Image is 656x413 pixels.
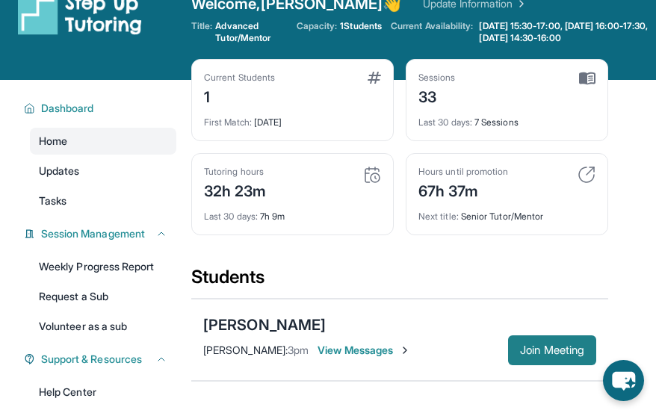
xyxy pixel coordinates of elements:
[191,265,608,298] div: Students
[41,226,145,241] span: Session Management
[297,20,338,32] span: Capacity:
[39,164,80,178] span: Updates
[204,84,275,108] div: 1
[30,379,176,406] a: Help Center
[35,101,167,116] button: Dashboard
[30,128,176,155] a: Home
[39,193,66,208] span: Tasks
[204,166,267,178] div: Tutoring hours
[399,344,411,356] img: Chevron-Right
[508,335,596,365] button: Join Meeting
[603,360,644,401] button: chat-button
[30,158,176,184] a: Updates
[35,226,167,241] button: Session Management
[30,187,176,214] a: Tasks
[30,253,176,280] a: Weekly Progress Report
[578,166,595,184] img: card
[215,20,287,44] span: Advanced Tutor/Mentor
[418,72,456,84] div: Sessions
[418,202,595,223] div: Senior Tutor/Mentor
[340,20,382,32] span: 1 Students
[203,344,288,356] span: [PERSON_NAME] :
[41,101,94,116] span: Dashboard
[363,166,381,184] img: card
[30,313,176,340] a: Volunteer as a sub
[418,211,459,222] span: Next title :
[204,108,381,128] div: [DATE]
[35,352,167,367] button: Support & Resources
[418,84,456,108] div: 33
[39,134,67,149] span: Home
[368,72,381,84] img: card
[579,72,595,85] img: card
[30,283,176,310] a: Request a Sub
[418,178,508,202] div: 67h 37m
[41,352,142,367] span: Support & Resources
[204,178,267,202] div: 32h 23m
[391,20,473,44] span: Current Availability:
[191,20,212,44] span: Title:
[520,346,584,355] span: Join Meeting
[418,117,472,128] span: Last 30 days :
[204,72,275,84] div: Current Students
[476,20,656,44] a: [DATE] 15:30-17:00, [DATE] 16:00-17:30, [DATE] 14:30-16:00
[479,20,653,44] span: [DATE] 15:30-17:00, [DATE] 16:00-17:30, [DATE] 14:30-16:00
[418,108,595,128] div: 7 Sessions
[203,314,326,335] div: [PERSON_NAME]
[204,202,381,223] div: 7h 9m
[288,344,309,356] span: 3pm
[204,117,252,128] span: First Match :
[418,166,508,178] div: Hours until promotion
[318,343,411,358] span: View Messages
[204,211,258,222] span: Last 30 days :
